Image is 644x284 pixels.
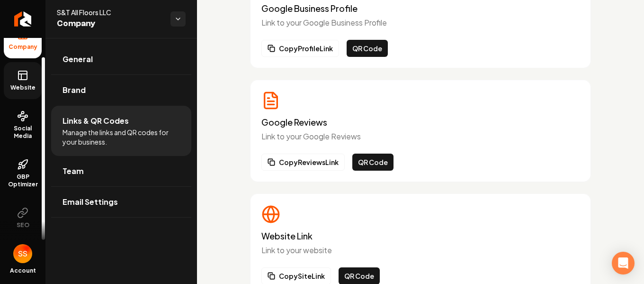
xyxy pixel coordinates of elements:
[4,125,42,140] span: Social Media
[261,231,580,241] h3: Website Link
[261,154,345,171] button: CopyReviewsLink
[4,173,42,188] span: GBP Optimizer
[51,75,191,105] a: Brand
[57,17,163,30] span: Company
[63,196,118,208] span: Email Settings
[51,44,191,74] a: General
[13,221,33,229] span: SEO
[63,84,86,96] span: Brand
[4,103,42,147] a: Social Media
[5,43,41,51] span: Company
[347,40,388,57] button: QR Code
[7,84,39,92] span: Website
[13,244,32,263] button: Open user button
[261,17,580,28] p: Link to your Google Business Profile
[261,245,580,256] p: Link to your website
[352,154,394,171] button: QR Code
[261,131,580,142] p: Link to your Google Reviews
[14,11,32,27] img: Rebolt Logo
[261,118,580,127] h3: Google Reviews
[57,8,163,17] span: S&T All Floors LLC
[10,267,36,275] span: Account
[4,151,42,196] a: GBP Optimizer
[4,62,42,99] a: Website
[13,244,32,263] img: Steven Scott
[261,40,339,57] button: CopyProfileLink
[261,4,580,13] h3: Google Business Profile
[4,200,42,237] button: SEO
[63,165,84,177] span: Team
[51,187,191,217] a: Email Settings
[63,54,93,65] span: General
[612,252,635,275] div: Open Intercom Messenger
[63,128,180,147] span: Manage the links and QR codes for your business.
[63,115,129,127] span: Links & QR Codes
[51,156,191,186] a: Team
